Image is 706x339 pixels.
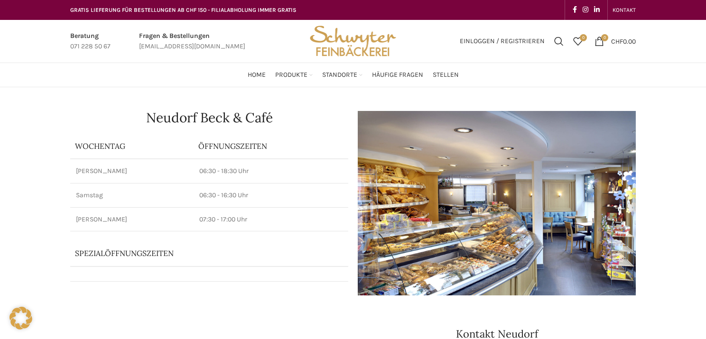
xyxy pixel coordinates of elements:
div: Main navigation [65,65,641,84]
span: Einloggen / Registrieren [460,38,545,45]
p: 06:30 - 18:30 Uhr [199,166,343,176]
img: Bäckerei Schwyter [307,20,399,63]
a: Infobox link [139,31,245,52]
h3: Kontakt Neudorf [358,329,636,339]
p: 07:30 - 17:00 Uhr [199,215,343,224]
span: GRATIS LIEFERUNG FÜR BESTELLUNGEN AB CHF 150 - FILIALABHOLUNG IMMER GRATIS [70,7,297,13]
a: Facebook social link [570,3,580,17]
p: ÖFFNUNGSZEITEN [198,141,344,151]
p: Samstag [76,191,188,200]
p: [PERSON_NAME] [76,215,188,224]
a: Linkedin social link [591,3,603,17]
a: Home [248,65,266,84]
div: Secondary navigation [608,0,641,19]
a: KONTAKT [613,0,636,19]
a: Suchen [549,32,568,51]
a: Häufige Fragen [372,65,423,84]
a: Einloggen / Registrieren [455,32,549,51]
bdi: 0.00 [611,37,636,45]
p: Wochentag [75,141,189,151]
span: Home [248,71,266,80]
span: CHF [611,37,623,45]
a: Standorte [322,65,362,84]
p: 06:30 - 16:30 Uhr [199,191,343,200]
span: Standorte [322,71,357,80]
h1: Neudorf Beck & Café [70,111,348,124]
div: Meine Wunschliste [568,32,587,51]
a: 0 CHF0.00 [590,32,641,51]
span: Stellen [433,71,459,80]
span: 0 [580,34,587,41]
a: Instagram social link [580,3,591,17]
a: 0 [568,32,587,51]
p: [PERSON_NAME] [76,166,188,176]
span: Häufige Fragen [372,71,423,80]
p: Spezialöffnungszeiten [75,248,317,258]
span: KONTAKT [613,7,636,13]
a: Produkte [275,65,313,84]
span: Produkte [275,71,307,80]
span: 0 [601,34,608,41]
a: Stellen [433,65,459,84]
a: Site logo [307,37,399,45]
a: Infobox link [70,31,111,52]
